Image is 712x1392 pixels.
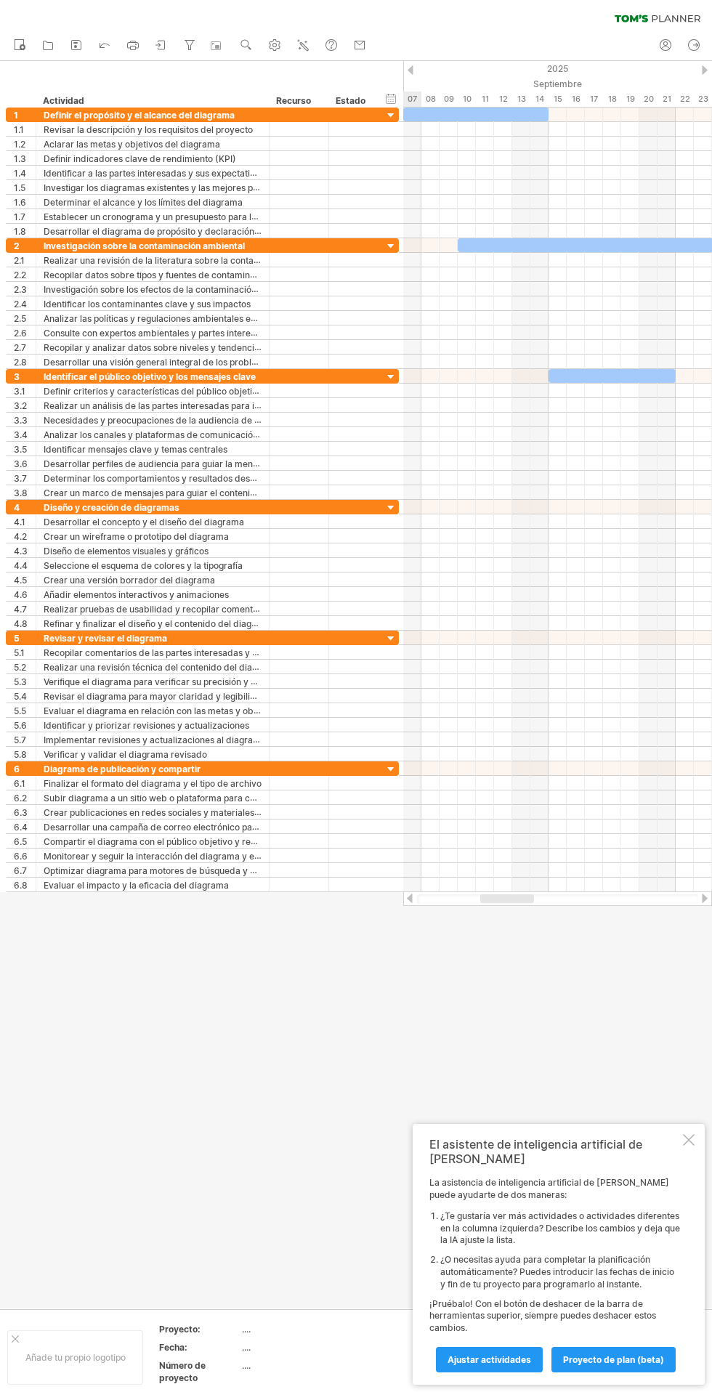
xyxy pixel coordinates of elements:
[44,254,335,266] font: Realizar una revisión de la literatura sobre la contaminación ambiental
[336,95,365,106] font: Estado
[426,94,436,104] font: 08
[44,749,207,760] font: Verificar y validar el diagrama revisado
[44,806,317,818] font: Crear publicaciones en redes sociales y materiales promocionales
[44,167,264,179] font: Identificar a las partes interesadas y sus expectativas
[44,647,328,658] font: Recopilar comentarios de las partes interesadas y el público objetivo
[14,647,25,658] font: 5.1
[44,429,302,440] font: Analizar los canales y plataformas de comunicación existentes
[14,749,27,760] font: 5.8
[547,63,568,74] font: 2025
[444,94,454,104] font: 09
[14,735,26,745] font: 5.7
[44,341,340,353] font: Recopilar y analizar datos sobre niveles y tendencias de contaminación
[14,444,27,455] font: 3.5
[530,92,549,107] div: Domingo, 14 de septiembre de 2025
[482,94,489,104] font: 11
[448,1354,531,1365] font: Ajustar actividades
[440,1210,680,1246] font: ¿Te gustaría ver más actividades o actividades diferentes en la columna izquierda? Describe los c...
[14,139,25,150] font: 1.2
[242,1360,251,1371] font: ....
[421,92,440,107] div: Lunes, 8 de septiembre de 2025
[14,110,18,121] font: 1
[554,94,562,104] font: 15
[44,705,323,716] font: Evaluar el diagrama en relación con las metas y objetivos originales
[44,835,333,847] font: Compartir el diagrama con el público objetivo y recopilar comentarios
[44,865,306,876] font: Optimizar diagrama para motores de búsqueda y accesibilidad
[14,560,28,571] font: 4.4
[440,1254,674,1290] font: ¿O necesitas ayuda para completar la planificación automáticamente? Puedes introducir las fechas ...
[44,414,498,426] font: Necesidades y preocupaciones de la audiencia de investigación relacionadas con la contaminación a...
[44,603,273,615] font: Realizar pruebas de usabilidad y recopilar comentarios
[14,124,24,135] font: 1.1
[14,458,28,469] font: 3.6
[44,197,243,208] font: Determinar el alcance y los límites del diagrama
[639,92,658,107] div: Sábado, 20 de septiembre de 2025
[44,385,262,397] font: Definir criterios y características del público objetivo
[44,734,266,745] font: Implementar revisiones y actualizaciones al diagrama
[14,182,25,193] font: 1.5
[43,95,84,106] font: Actividad
[44,720,249,731] font: Identificar y priorizar revisiones y actualizaciones
[680,94,690,104] font: 22
[44,327,275,339] font: Consulte con expertos ambientales y partes interesadas
[14,487,28,498] font: 3.8
[44,792,286,804] font: Subir diagrama a un sitio web o plataforma para compartir
[44,633,167,644] font: Revisar y revisar el diagrama
[44,124,253,135] font: Revisar la descripción y los requisitos del proyecto
[14,517,25,527] font: 4.1
[44,676,302,687] font: Verifique el diagrama para verificar su precisión y consistencia
[14,371,20,382] font: 3
[14,429,28,440] font: 3.4
[14,502,20,513] font: 4
[14,531,27,542] font: 4.2
[44,821,466,833] font: Desarrollar una campaña de correo electrónico para compartir el diagrama con las partes interesadas
[14,575,27,586] font: 4.5
[44,850,289,862] font: Monitorear y seguir la interacción del diagrama y el análisis
[14,342,26,353] font: 2.7
[14,880,28,891] font: 6.8
[458,92,476,107] div: Miércoles, 10 de septiembre de 2025
[44,778,262,789] font: Finalizar el formato del diagrama y el tipo de archivo
[14,764,20,774] font: 6
[44,546,209,557] font: Diseño de elementos visuales y gráficos
[14,851,28,862] font: 6.6
[549,92,567,107] div: Lunes, 15 de septiembre de 2025
[512,92,530,107] div: Sábado, 13 de septiembre de 2025
[242,1342,251,1353] font: ....
[663,94,671,104] font: 21
[44,299,251,309] font: Identificar los contaminantes clave y sus impactos
[408,94,417,104] font: 07
[276,95,311,106] font: Recurso
[14,313,26,324] font: 2.5
[499,94,508,104] font: 12
[626,94,635,104] font: 19
[676,92,694,107] div: Lunes, 22 de septiembre de 2025
[567,92,585,107] div: Martes, 16 de septiembre de 2025
[44,240,245,251] font: Investigación sobre la contaminación ambiental
[14,357,27,368] font: 2.8
[14,400,27,411] font: 3.2
[44,312,288,324] font: Analizar las políticas y regulaciones ambientales existentes
[621,92,639,107] div: Viernes, 19 de septiembre de 2025
[14,168,26,179] font: 1.4
[44,110,235,121] font: Definir el propósito y el alcance del diagrama
[14,255,25,266] font: 2.1
[44,283,425,295] font: Investigación sobre los efectos de la contaminación en la salud humana y el medio ambiente
[476,92,494,107] div: Jueves, 11 de septiembre de 2025
[44,444,227,455] font: Identificar mensajes clave y temas centrales
[159,1342,187,1353] font: Fecha:
[644,94,654,104] font: 20
[429,1177,669,1200] font: La asistencia de inteligencia artificial de [PERSON_NAME] puede ayudarte de dos maneras:
[44,211,355,222] font: Establecer un cronograma y un presupuesto para la creación de diagramas
[44,661,279,673] font: Realizar una revisión técnica del contenido del diagrama
[14,705,26,716] font: 5.5
[14,720,27,731] font: 5.6
[14,618,28,629] font: 4.8
[44,182,286,193] font: Investigar los diagramas existentes y las mejores prácticas
[14,284,27,295] font: 2.3
[429,1298,656,1334] font: ¡Pruébalo! Con el botón de deshacer de la barra de herramientas superior, siempre puedes deshacer...
[494,92,512,107] div: Viernes, 12 de septiembre de 2025
[551,1347,676,1372] a: proyecto de plan (beta)
[44,487,365,498] font: Crear un marco de mensajes para guiar el contenido y el diseño del diagrama
[535,94,544,104] font: 14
